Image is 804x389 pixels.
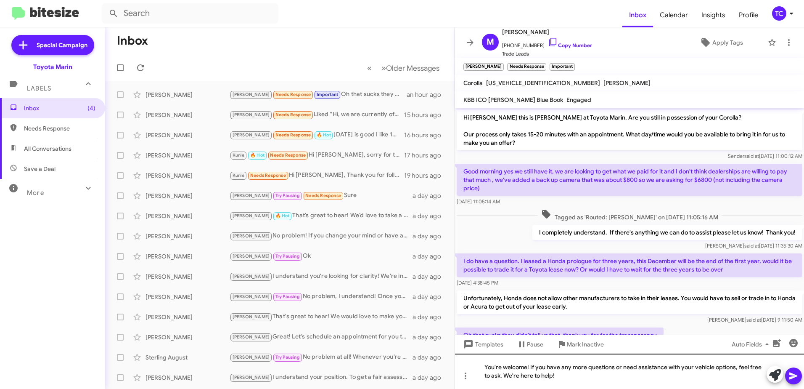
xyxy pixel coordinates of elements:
[250,152,264,158] span: 🔥 Hot
[567,337,604,352] span: Mark Inactive
[145,313,230,321] div: [PERSON_NAME]
[622,3,653,27] span: Inbox
[413,212,448,220] div: a day ago
[145,192,230,200] div: [PERSON_NAME]
[457,253,802,277] p: I do have a question. I leased a Honda prologue for three years, this December will be the end of...
[404,151,448,160] div: 17 hours ago
[117,34,148,48] h1: Inbox
[230,352,413,362] div: No problem at all! Whenever you're ready to discuss selling your 1500 Crew Cab, feel free to reac...
[487,35,494,49] span: M
[230,251,413,261] div: Ok
[457,164,802,196] p: Good morning yes we still have it, we are looking to get what we paid for it and I don't think de...
[230,130,404,140] div: [DATE] is good I like 10am
[230,272,413,281] div: I understand you're looking for clarity! We're interested in buying your Impreza. Would you like ...
[367,63,372,73] span: «
[507,63,546,71] small: Needs Response
[145,272,230,281] div: [PERSON_NAME]
[695,3,732,27] span: Insights
[744,242,759,249] span: said at
[566,96,591,104] span: Engaged
[413,252,448,261] div: a day ago
[362,59,377,77] button: Previous
[230,292,413,301] div: No problem, I understand! Once your new car arrives, reach out to schedule an appointment to disc...
[145,333,230,341] div: [PERSON_NAME]
[413,353,448,362] div: a day ago
[233,213,270,218] span: [PERSON_NAME]
[230,90,407,99] div: Oh that sucks they didn't tell us that, thank you for for the transparency
[27,189,44,197] span: More
[102,3,278,24] input: Search
[548,42,592,48] a: Copy Number
[305,193,341,198] span: Needs Response
[538,209,722,221] span: Tagged as 'Routed: [PERSON_NAME]' on [DATE] 11:05:16 AM
[413,333,448,341] div: a day ago
[230,312,413,322] div: That's great to hear! We would love to make you an offer on your Outback. When would be a good ti...
[653,3,695,27] a: Calendar
[233,132,270,138] span: [PERSON_NAME]
[87,104,95,112] span: (4)
[230,373,413,382] div: I understand your position. To get a fair assessment and an accurate offer, let’s schedule a time...
[502,37,592,50] span: [PHONE_NUMBER]
[145,373,230,382] div: [PERSON_NAME]
[233,112,270,117] span: [PERSON_NAME]
[603,79,651,87] span: [PERSON_NAME]
[230,332,413,342] div: Great! Let's schedule an appointment for you to bring in your Model S. What day and time works be...
[233,334,270,340] span: [PERSON_NAME]
[463,96,563,104] span: KBB ICO [PERSON_NAME] Blue Book
[145,131,230,139] div: [PERSON_NAME]
[145,232,230,240] div: [PERSON_NAME]
[145,212,230,220] div: [PERSON_NAME]
[502,27,592,37] span: [PERSON_NAME]
[230,110,404,120] div: Liked “Hi, we are currently offering $2000 off the MSRP. When are you available to come in to che...
[457,328,664,343] p: Oh that sucks they didn't tell us that, thank you for for the transparency
[463,63,504,71] small: [PERSON_NAME]
[532,225,802,240] p: I completely understand. If there's anything we can do to assist please let us know! Thank you!
[455,337,510,352] button: Templates
[386,64,439,73] span: Older Messages
[230,171,404,180] div: Hi [PERSON_NAME], Thank you for following up. I received the quote from your sales team and appre...
[275,213,290,218] span: 🔥 Hot
[413,272,448,281] div: a day ago
[317,92,339,97] span: Important
[413,293,448,301] div: a day ago
[678,35,764,50] button: Apply Tags
[24,104,95,112] span: Inbox
[275,132,311,138] span: Needs Response
[457,198,500,205] span: [DATE] 11:05:14 AM
[413,313,448,321] div: a day ago
[510,337,550,352] button: Pause
[145,353,230,362] div: Sterling August
[233,375,270,380] span: [PERSON_NAME]
[455,354,804,389] div: You're welcome! If you have any more questions or need assistance with your vehicle options, feel...
[275,253,300,259] span: Try Pausing
[233,92,270,97] span: [PERSON_NAME]
[230,191,413,200] div: Sure
[457,280,498,286] span: [DATE] 4:38:45 PM
[502,50,592,58] span: Trade Leads
[317,132,331,138] span: 🔥 Hot
[275,294,300,299] span: Try Pausing
[33,63,72,71] div: Toyota Marin
[145,171,230,180] div: [PERSON_NAME]
[362,59,444,77] nav: Page navigation example
[250,173,286,178] span: Needs Response
[462,337,503,352] span: Templates
[145,293,230,301] div: [PERSON_NAME]
[275,92,311,97] span: Needs Response
[270,152,306,158] span: Needs Response
[413,192,448,200] div: a day ago
[765,6,795,21] button: TC
[145,252,230,261] div: [PERSON_NAME]
[275,354,300,360] span: Try Pausing
[233,193,270,198] span: [PERSON_NAME]
[233,233,270,239] span: [PERSON_NAME]
[376,59,444,77] button: Next
[145,151,230,160] div: [PERSON_NAME]
[772,6,786,21] div: TC
[233,152,245,158] span: Kunle
[407,91,448,99] div: an hour ago
[404,171,448,180] div: 19 hours ago
[486,79,600,87] span: [US_VEHICLE_IDENTIFICATION_NUMBER]
[24,124,95,133] span: Needs Response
